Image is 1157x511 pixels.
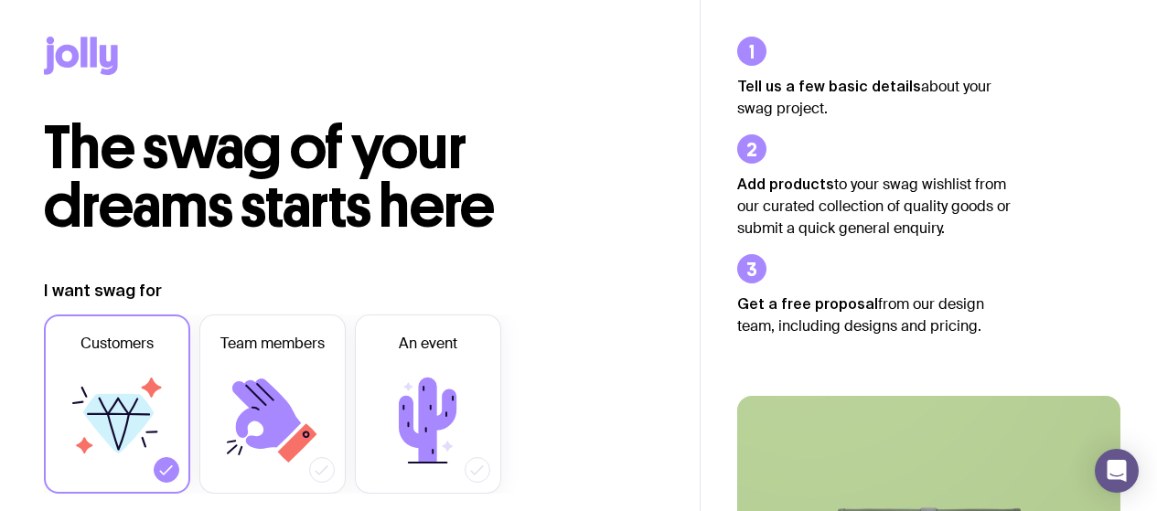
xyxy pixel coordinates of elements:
[737,75,1012,120] p: about your swag project.
[399,333,457,355] span: An event
[737,176,834,192] strong: Add products
[80,333,154,355] span: Customers
[737,295,878,312] strong: Get a free proposal
[737,78,921,94] strong: Tell us a few basic details
[737,173,1012,240] p: to your swag wishlist from our curated collection of quality goods or submit a quick general enqu...
[220,333,325,355] span: Team members
[737,293,1012,337] p: from our design team, including designs and pricing.
[44,112,495,242] span: The swag of your dreams starts here
[44,280,162,302] label: I want swag for
[1095,449,1139,493] div: Open Intercom Messenger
